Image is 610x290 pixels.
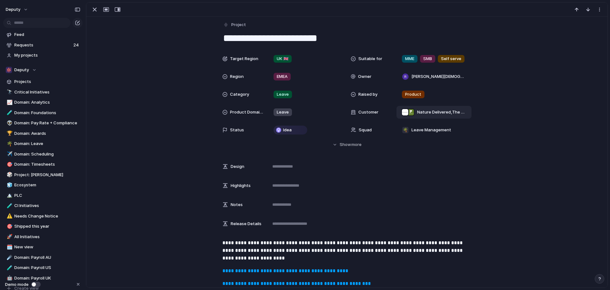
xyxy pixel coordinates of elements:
button: 🧪 [6,265,12,271]
span: Domain: Analytics [14,99,80,106]
div: 🌴 [7,140,11,148]
a: 🧪Domain: Payroll US [3,263,83,273]
span: Domain: Timesheets [14,161,80,168]
button: 🗓️ [6,244,12,250]
button: 🎯 [6,223,12,230]
span: 24 [73,42,80,48]
div: 🏆 [7,130,11,137]
div: 🧪CI Initiatives [3,201,83,211]
a: 🎲Project: [PERSON_NAME] [3,170,83,180]
span: New view [14,244,80,250]
span: [PERSON_NAME][DEMOGRAPHIC_DATA] [411,73,466,80]
div: 🎯 [7,223,11,230]
button: 🔭 [6,89,12,95]
div: 🎲 [7,171,11,178]
span: Customer [358,109,378,115]
span: Domain: Payroll UK [14,275,80,281]
div: ☄️ [7,254,11,261]
span: Project: [PERSON_NAME] [14,172,80,178]
div: 👽 [7,120,11,127]
button: 🧪 [6,203,12,209]
div: 🗓️ [7,244,11,251]
span: Requests [14,42,71,48]
button: ☄️ [6,254,12,261]
span: Highlights [231,183,251,189]
div: 🎯 [7,161,11,168]
span: Release Details [231,221,261,227]
span: Suitable for [358,56,382,62]
a: 🤖Domain: Payroll UK [3,273,83,283]
button: 📈 [6,99,12,106]
span: Leave [277,91,289,98]
a: 🧪Domain: Foundations [3,108,83,118]
span: Show [340,142,351,148]
div: 🧪 [7,264,11,272]
a: 🏆Domain: Awards [3,129,83,138]
button: ✈️ [6,151,12,157]
div: 🤖 [7,274,11,282]
span: Domain: Pay Rate + Compliance [14,120,80,126]
span: CI Initiatives [14,203,80,209]
a: 🌴Domain: Leave [3,139,83,148]
span: Domain: Payroll AU [14,254,80,261]
button: 🎲 [6,172,12,178]
a: Projects [3,77,83,86]
span: more [351,142,362,148]
span: UK 🇬🇧 [277,56,288,62]
button: 🧪 [6,110,12,116]
span: Deputy [14,67,29,73]
div: 🧊 [7,182,11,189]
button: Project [222,20,248,30]
div: 📈 [7,99,11,106]
span: Owner [358,73,371,80]
span: SMB [423,56,432,62]
button: ⚠️ [6,213,12,219]
div: 👽Domain: Pay Rate + Compliance [3,118,83,128]
button: 🏔️ [6,192,12,199]
a: 🔭Critical Initiatives [3,87,83,97]
span: Ecosystem [14,182,80,188]
a: 🚀All Initiatives [3,232,83,242]
button: 🤖 [6,275,12,281]
span: Product Domain Area [230,109,263,115]
span: Domain: Awards [14,130,80,137]
a: 🏔️PLC [3,191,83,200]
span: Region [230,73,244,80]
div: ✈️ [7,150,11,158]
a: 🎯Shipped this year [3,222,83,231]
button: 🏆 [6,130,12,137]
span: Leave Management [411,127,451,133]
div: 🗓️New view [3,242,83,252]
span: deputy [6,6,20,13]
span: PLC [14,192,80,199]
span: All Initiatives [14,234,80,240]
span: Shipped this year [14,223,80,230]
span: MME [405,56,414,62]
span: Nature Delivered , The Old Rectory [417,109,466,115]
div: ⚠️ [7,212,11,220]
div: 🚀 [7,233,11,240]
span: Status [230,127,244,133]
button: 🚀 [6,234,12,240]
a: 📈Domain: Analytics [3,98,83,107]
div: 🔭 [7,88,11,96]
a: ✈️Domain: Scheduling [3,149,83,159]
span: Domain: Leave [14,141,80,147]
a: ⚠️Needs Change Notice [3,211,83,221]
span: Product [405,91,421,98]
span: Category [230,91,249,98]
div: 🧊Ecosystem [3,180,83,190]
span: Projects [14,79,80,85]
a: ☄️Domain: Payroll AU [3,253,83,262]
div: 🧪 [7,202,11,210]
